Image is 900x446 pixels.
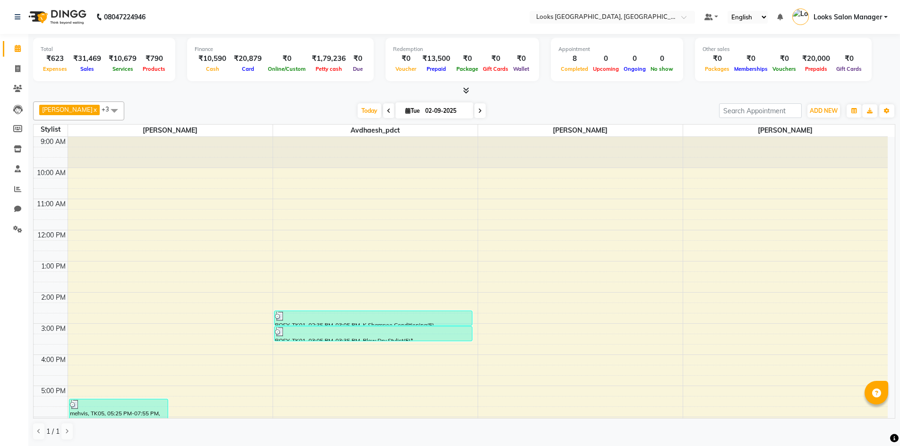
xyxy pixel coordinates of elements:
[558,53,591,64] div: 8
[204,66,222,72] span: Cash
[403,107,422,114] span: Tue
[46,427,60,437] span: 1 / 1
[140,53,168,64] div: ₹790
[591,53,621,64] div: 0
[683,125,888,136] span: [PERSON_NAME]
[39,355,68,365] div: 4:00 PM
[558,45,676,53] div: Appointment
[308,53,350,64] div: ₹1,79,236
[834,53,864,64] div: ₹0
[480,66,511,72] span: Gift Cards
[703,53,732,64] div: ₹0
[834,66,864,72] span: Gift Cards
[798,53,834,64] div: ₹20,000
[39,261,68,271] div: 1:00 PM
[68,125,273,136] span: [PERSON_NAME]
[41,66,69,72] span: Expenses
[558,66,591,72] span: Completed
[393,66,419,72] span: Voucher
[358,103,381,118] span: Today
[393,53,419,64] div: ₹0
[39,137,68,147] div: 9:00 AM
[621,53,648,64] div: 0
[140,66,168,72] span: Products
[39,324,68,334] div: 3:00 PM
[770,66,798,72] span: Vouchers
[792,8,809,25] img: Looks Salon Manager
[35,168,68,178] div: 10:00 AM
[195,45,366,53] div: Finance
[35,230,68,240] div: 12:00 PM
[807,104,840,118] button: ADD NEW
[39,293,68,303] div: 2:00 PM
[34,125,68,135] div: Stylist
[41,53,69,64] div: ₹623
[719,103,802,118] input: Search Appointment
[732,53,770,64] div: ₹0
[104,4,146,30] b: 08047224946
[648,66,676,72] span: No show
[860,408,891,437] iframe: chat widget
[393,45,531,53] div: Redemption
[703,45,864,53] div: Other sales
[814,12,882,22] span: Looks Salon Manager
[195,53,230,64] div: ₹10,590
[93,106,97,113] a: x
[39,417,68,427] div: 6:00 PM
[703,66,732,72] span: Packages
[810,107,838,114] span: ADD NEW
[266,53,308,64] div: ₹0
[770,53,798,64] div: ₹0
[591,66,621,72] span: Upcoming
[803,66,830,72] span: Prepaids
[648,53,676,64] div: 0
[42,106,93,113] span: [PERSON_NAME]
[39,386,68,396] div: 5:00 PM
[732,66,770,72] span: Memberships
[351,66,365,72] span: Due
[230,53,266,64] div: ₹20,879
[511,53,531,64] div: ₹0
[621,66,648,72] span: Ongoing
[454,66,480,72] span: Package
[273,125,478,136] span: Avdhaesh_pdct
[274,327,472,341] div: ROSY, TK01, 03:05 PM-03:35 PM, Blow Dry Stylist(F)*
[110,66,136,72] span: Services
[274,311,472,325] div: ROSY, TK01, 02:35 PM-03:05 PM, K Shampoo Conditioning(F)
[511,66,531,72] span: Wallet
[78,66,96,72] span: Sales
[454,53,480,64] div: ₹0
[480,53,511,64] div: ₹0
[41,45,168,53] div: Total
[105,53,140,64] div: ₹10,679
[240,66,257,72] span: Card
[266,66,308,72] span: Online/Custom
[313,66,344,72] span: Petty cash
[24,4,89,30] img: logo
[350,53,366,64] div: ₹0
[478,125,683,136] span: [PERSON_NAME]
[424,66,448,72] span: Prepaid
[35,199,68,209] div: 11:00 AM
[422,104,470,118] input: 2025-09-02
[102,105,116,113] span: +3
[419,53,454,64] div: ₹13,500
[69,53,105,64] div: ₹31,469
